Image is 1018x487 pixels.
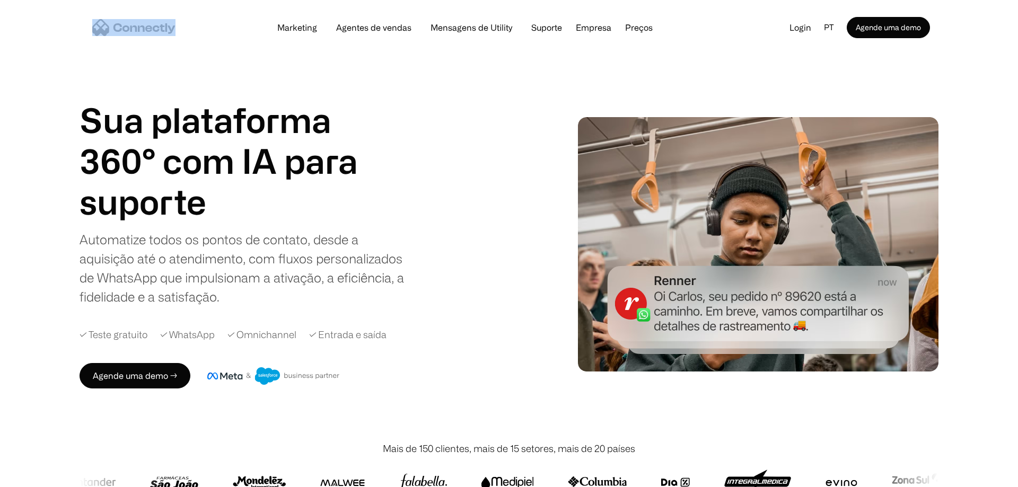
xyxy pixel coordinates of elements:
ul: Language list [21,468,64,483]
div: ✓ Omnichannel [227,327,296,342]
a: Marketing [269,23,326,32]
a: home [92,20,175,36]
a: Mensagens de Utility [422,23,521,32]
a: Agende uma demo [847,17,930,38]
img: Meta e crachá de parceiro de negócios do Salesforce. [207,367,340,385]
div: carousel [80,181,398,222]
div: pt [824,20,834,36]
div: Empresa [573,20,615,35]
div: Empresa [576,20,611,35]
div: pt [820,20,847,36]
a: Agende uma demo → [80,363,190,388]
div: Mais de 150 clientes, mais de 15 setores, mais de 20 países [383,441,635,456]
h1: Sua plataforma 360° com IA para [80,100,398,181]
div: ✓ Teste gratuito [80,327,147,342]
div: ✓ WhatsApp [160,327,215,342]
a: Preços [617,23,661,32]
a: Agentes de vendas [328,23,420,32]
aside: Language selected: Português (Brasil) [11,467,64,483]
div: ✓ Entrada e saída [309,327,387,342]
div: Automatize todos os pontos de contato, desde a aquisição até o atendimento, com fluxos personaliz... [80,230,414,306]
a: Login [781,20,820,36]
a: Suporte [523,23,571,32]
h1: suporte [80,181,398,222]
div: 2 of 4 [80,181,398,222]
